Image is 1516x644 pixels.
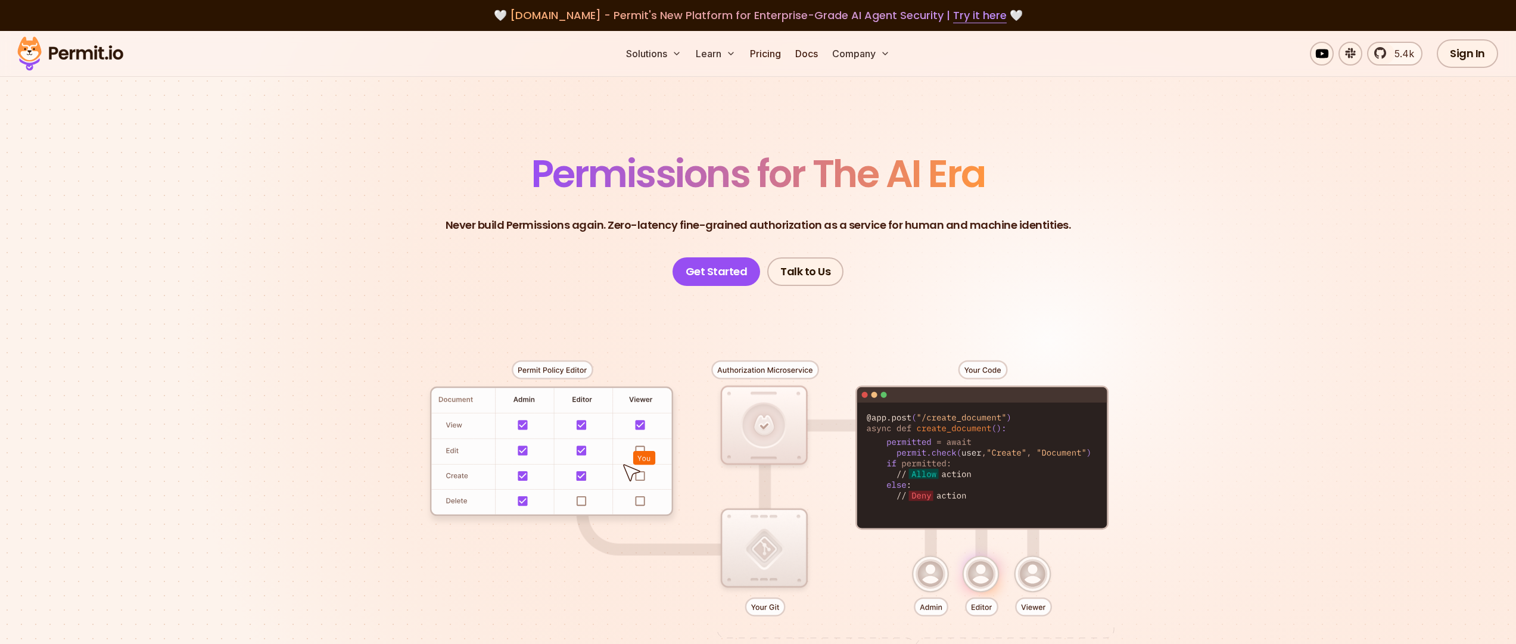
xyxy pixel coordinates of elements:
[827,42,895,66] button: Company
[673,257,761,286] a: Get Started
[621,42,686,66] button: Solutions
[691,42,740,66] button: Learn
[531,147,985,200] span: Permissions for The AI Era
[745,42,786,66] a: Pricing
[767,257,843,286] a: Talk to Us
[953,8,1007,23] a: Try it here
[12,33,129,74] img: Permit logo
[1367,42,1422,66] a: 5.4k
[446,217,1071,234] p: Never build Permissions again. Zero-latency fine-grained authorization as a service for human and...
[1437,39,1498,68] a: Sign In
[510,8,1007,23] span: [DOMAIN_NAME] - Permit's New Platform for Enterprise-Grade AI Agent Security |
[790,42,823,66] a: Docs
[29,7,1487,24] div: 🤍 🤍
[1387,46,1414,61] span: 5.4k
